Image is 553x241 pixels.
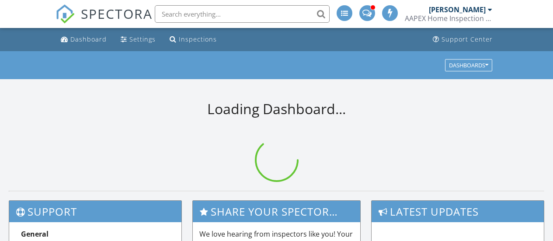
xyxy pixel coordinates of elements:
[56,12,153,30] a: SPECTORA
[442,35,493,43] div: Support Center
[405,14,492,23] div: AAPEX Home Inspection Services
[179,35,217,43] div: Inspections
[56,4,75,24] img: The Best Home Inspection Software - Spectora
[70,35,107,43] div: Dashboard
[155,5,330,23] input: Search everything...
[449,62,488,68] div: Dashboards
[372,201,544,222] h3: Latest Updates
[166,31,220,48] a: Inspections
[57,31,110,48] a: Dashboard
[129,35,156,43] div: Settings
[21,229,49,239] strong: General
[429,5,486,14] div: [PERSON_NAME]
[9,201,181,222] h3: Support
[117,31,159,48] a: Settings
[445,59,492,71] button: Dashboards
[193,201,360,222] h3: Share Your Spectora Experience
[81,4,153,23] span: SPECTORA
[429,31,496,48] a: Support Center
